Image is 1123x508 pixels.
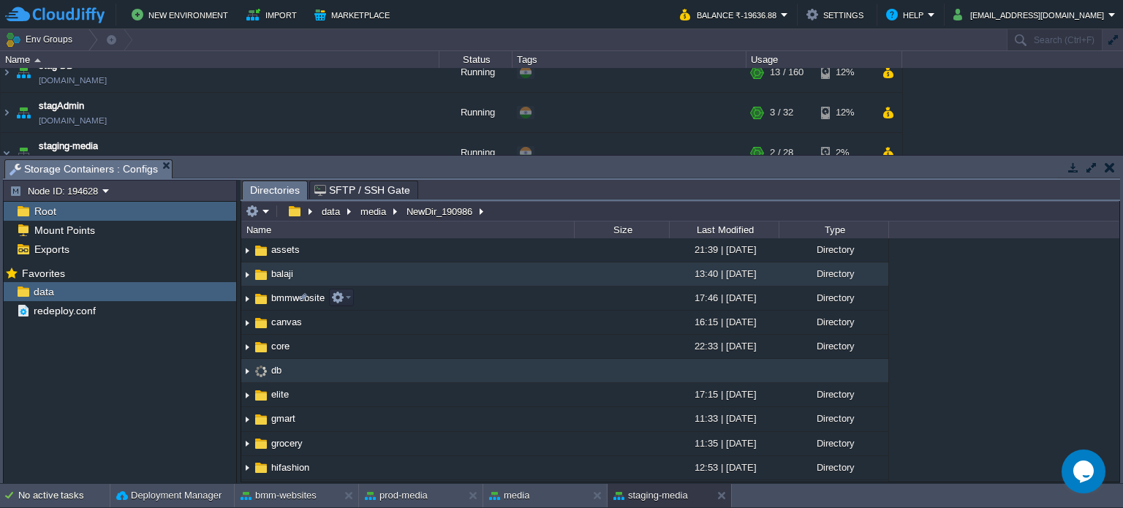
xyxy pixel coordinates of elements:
a: grocery [269,437,305,450]
div: 17:46 | [DATE] [669,287,779,309]
div: Running [439,133,513,173]
div: 3 / 32 [770,93,793,132]
div: Directory [779,383,888,406]
img: AMDAwAAAACH5BAEAAAAALAAAAAABAAEAAAICRAEAOw== [253,291,269,307]
img: AMDAwAAAACH5BAEAAAAALAAAAAABAAEAAAICRAEAOw== [1,93,12,132]
a: gmart [269,412,298,425]
iframe: chat widget [1062,450,1108,493]
img: AMDAwAAAACH5BAEAAAAALAAAAAABAAEAAAICRAEAOw== [253,412,269,428]
div: 13 / 160 [770,53,804,92]
button: Marketplace [314,6,394,23]
button: Deployment Manager [116,488,222,503]
div: 11:35 | [DATE] [669,432,779,455]
img: AMDAwAAAACH5BAEAAAAALAAAAAABAAEAAAICRAEAOw== [253,460,269,476]
a: hifashion [269,461,311,474]
div: Last Modified [670,221,779,238]
div: Directory [779,335,888,357]
div: 2 / 28 [770,133,793,173]
button: staging-media [613,488,688,503]
a: canvas [269,316,304,328]
button: media [358,205,390,218]
div: Directory [779,480,888,503]
a: staging-media [39,139,98,153]
div: Directory [779,456,888,479]
div: 12:53 | [DATE] [669,456,779,479]
div: 11:33 | [DATE] [669,407,779,430]
span: data [31,285,56,298]
img: AMDAwAAAACH5BAEAAAAALAAAAAABAAEAAAICRAEAOw== [241,311,253,334]
img: AMDAwAAAACH5BAEAAAAALAAAAAABAAEAAAICRAEAOw== [241,481,253,504]
img: AMDAwAAAACH5BAEAAAAALAAAAAABAAEAAAICRAEAOw== [13,133,34,173]
img: AMDAwAAAACH5BAEAAAAALAAAAAABAAEAAAICRAEAOw== [241,287,253,310]
button: bmm-websites [241,488,317,503]
img: AMDAwAAAACH5BAEAAAAALAAAAAABAAEAAAICRAEAOw== [253,339,269,355]
img: AMDAwAAAACH5BAEAAAAALAAAAAABAAEAAAICRAEAOw== [253,387,269,403]
a: Exports [31,243,72,256]
div: Status [440,51,512,68]
button: Help [886,6,928,23]
div: Directory [779,287,888,309]
a: Favorites [19,268,67,279]
img: AMDAwAAAACH5BAEAAAAALAAAAAABAAEAAAICRAEAOw== [253,315,269,331]
span: redeploy.conf [31,304,98,317]
a: db [269,364,284,376]
div: 2% [821,133,869,173]
div: 17:15 | [DATE] [669,383,779,406]
img: AMDAwAAAACH5BAEAAAAALAAAAAABAAEAAAICRAEAOw== [241,263,253,286]
div: Directory [779,407,888,430]
button: prod-media [365,488,428,503]
a: [DOMAIN_NAME] [39,153,107,168]
img: AMDAwAAAACH5BAEAAAAALAAAAAABAAEAAAICRAEAOw== [241,335,253,358]
div: 21:39 | [DATE] [669,238,779,261]
img: AMDAwAAAACH5BAEAAAAALAAAAAABAAEAAAICRAEAOw== [241,457,253,479]
div: 12% [821,93,869,132]
span: [DOMAIN_NAME] [39,113,107,128]
a: assets [269,243,302,256]
div: Type [780,221,888,238]
img: AMDAwAAAACH5BAEAAAAALAAAAAABAAEAAAICRAEAOw== [241,239,253,262]
img: AMDAwAAAACH5BAEAAAAALAAAAAABAAEAAAICRAEAOw== [241,360,253,382]
button: Node ID: 194628 [10,184,102,197]
div: Directory [779,311,888,333]
img: CloudJiffy [5,6,105,24]
button: media [489,488,529,503]
div: Directory [779,432,888,455]
a: balaji [269,268,295,280]
a: stagAdmin [39,99,84,113]
a: Root [31,205,58,218]
img: AMDAwAAAACH5BAEAAAAALAAAAAABAAEAAAICRAEAOw== [1,53,12,92]
div: Running [439,93,513,132]
img: AMDAwAAAACH5BAEAAAAALAAAAAABAAEAAAICRAEAOw== [241,409,253,431]
span: SFTP / SSH Gate [314,181,410,199]
img: AMDAwAAAACH5BAEAAAAALAAAAAABAAEAAAICRAEAOw== [13,93,34,132]
a: Mount Points [31,224,97,237]
img: AMDAwAAAACH5BAEAAAAALAAAAAABAAEAAAICRAEAOw== [13,53,34,92]
div: Directory [779,262,888,285]
a: core [269,340,292,352]
a: bmmwebsite [269,292,327,304]
div: Name [1,51,439,68]
button: Import [246,6,301,23]
img: AMDAwAAAACH5BAEAAAAALAAAAAABAAEAAAICRAEAOw== [241,433,253,455]
div: Usage [747,51,901,68]
img: AMDAwAAAACH5BAEAAAAALAAAAAABAAEAAAICRAEAOw== [253,243,269,259]
a: elite [269,388,291,401]
img: AMDAwAAAACH5BAEAAAAALAAAAAABAAEAAAICRAEAOw== [253,436,269,452]
button: New Environment [132,6,232,23]
button: NewDir_190986 [404,205,476,218]
img: AMDAwAAAACH5BAEAAAAALAAAAAABAAEAAAICRAEAOw== [253,267,269,283]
